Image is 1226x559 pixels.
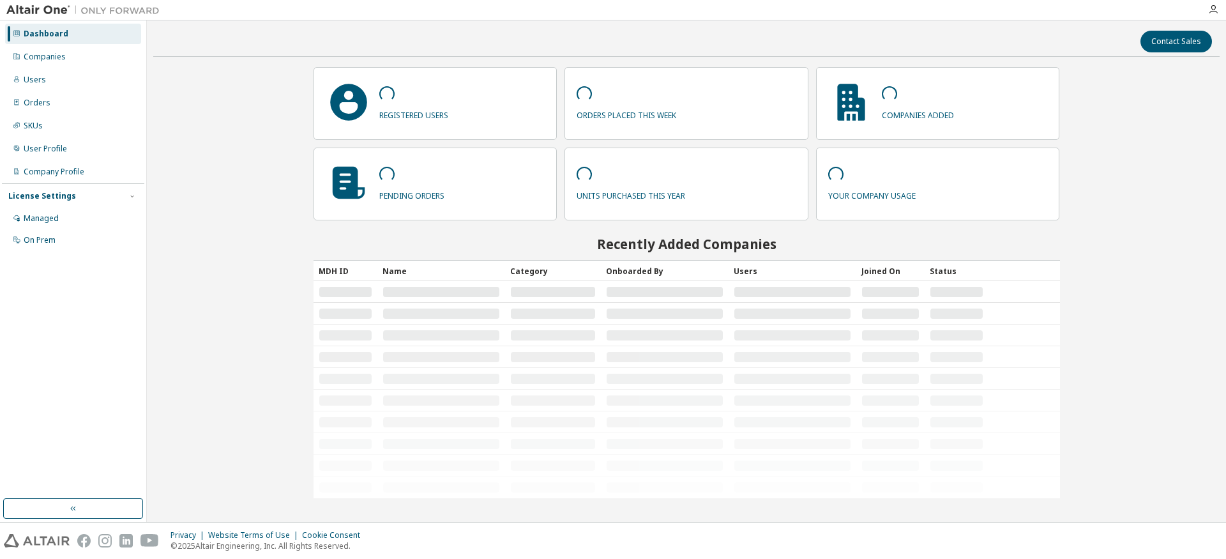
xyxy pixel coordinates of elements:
[208,530,302,540] div: Website Terms of Use
[577,187,685,201] p: units purchased this year
[77,534,91,548] img: facebook.svg
[170,530,208,540] div: Privacy
[302,530,368,540] div: Cookie Consent
[24,121,43,131] div: SKUs
[882,106,954,121] p: companies added
[140,534,159,548] img: youtube.svg
[319,261,372,281] div: MDH ID
[577,106,676,121] p: orders placed this week
[119,534,133,548] img: linkedin.svg
[734,261,851,281] div: Users
[24,167,84,177] div: Company Profile
[382,261,500,281] div: Name
[24,98,50,108] div: Orders
[24,75,46,85] div: Users
[6,4,166,17] img: Altair One
[930,261,983,281] div: Status
[828,187,916,201] p: your company usage
[24,52,66,62] div: Companies
[24,213,59,224] div: Managed
[861,261,919,281] div: Joined On
[4,534,70,548] img: altair_logo.svg
[24,29,68,39] div: Dashboard
[314,236,1060,252] h2: Recently Added Companies
[379,106,448,121] p: registered users
[170,540,368,551] p: © 2025 Altair Engineering, Inc. All Rights Reserved.
[24,235,56,245] div: On Prem
[98,534,112,548] img: instagram.svg
[1140,31,1212,52] button: Contact Sales
[24,144,67,154] div: User Profile
[510,261,596,281] div: Category
[379,187,444,201] p: pending orders
[606,261,723,281] div: Onboarded By
[8,191,76,201] div: License Settings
